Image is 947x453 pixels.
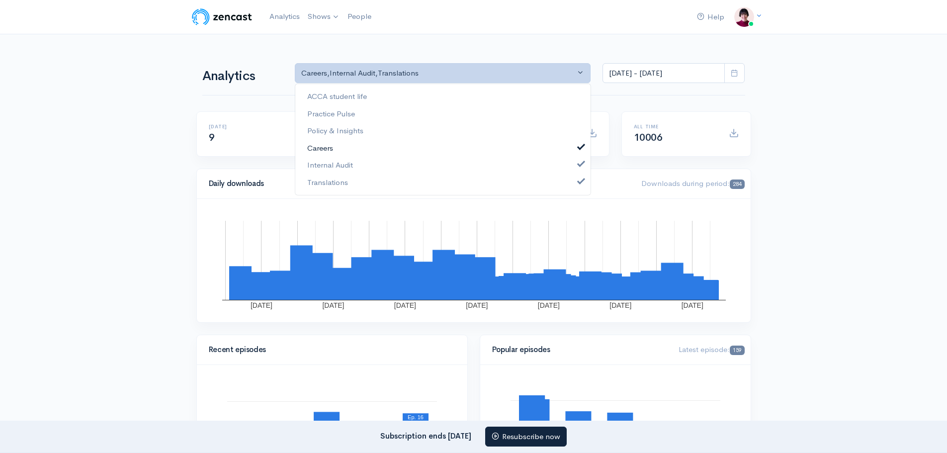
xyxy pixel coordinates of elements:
[307,142,333,154] span: Careers
[344,6,375,27] a: People
[265,6,304,27] a: Analytics
[250,301,272,309] text: [DATE]
[730,180,744,189] span: 284
[209,124,292,129] h6: [DATE]
[307,91,367,102] span: ACCA student life
[641,179,744,188] span: Downloads during period:
[537,301,559,309] text: [DATE]
[307,160,353,171] span: Internal Audit
[394,301,416,309] text: [DATE]
[209,131,215,144] span: 9
[307,177,348,188] span: Translations
[466,301,488,309] text: [DATE]
[730,346,744,355] span: 159
[380,431,471,440] strong: Subscription ends [DATE]
[634,131,663,144] span: 10006
[734,7,754,27] img: ...
[408,414,424,420] text: Ep. 16
[190,7,254,27] img: ZenCast Logo
[603,63,725,84] input: analytics date range selector
[209,180,630,188] h4: Daily downloads
[679,345,744,354] span: Latest episode:
[693,6,728,28] a: Help
[307,108,355,119] span: Practice Pulse
[322,301,344,309] text: [DATE]
[307,125,363,137] span: Policy & Insights
[609,301,631,309] text: [DATE]
[202,69,283,84] h1: Analytics
[681,301,703,309] text: [DATE]
[634,124,717,129] h6: All time
[209,346,449,354] h4: Recent episodes
[304,6,344,28] a: Shows
[301,68,576,79] div: Careers , Internal Audit , Translations
[485,427,567,447] a: Resubscribe now
[492,346,667,354] h4: Popular episodes
[209,211,739,310] svg: A chart.
[295,63,591,84] button: Careers, Internal Audit, Translations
